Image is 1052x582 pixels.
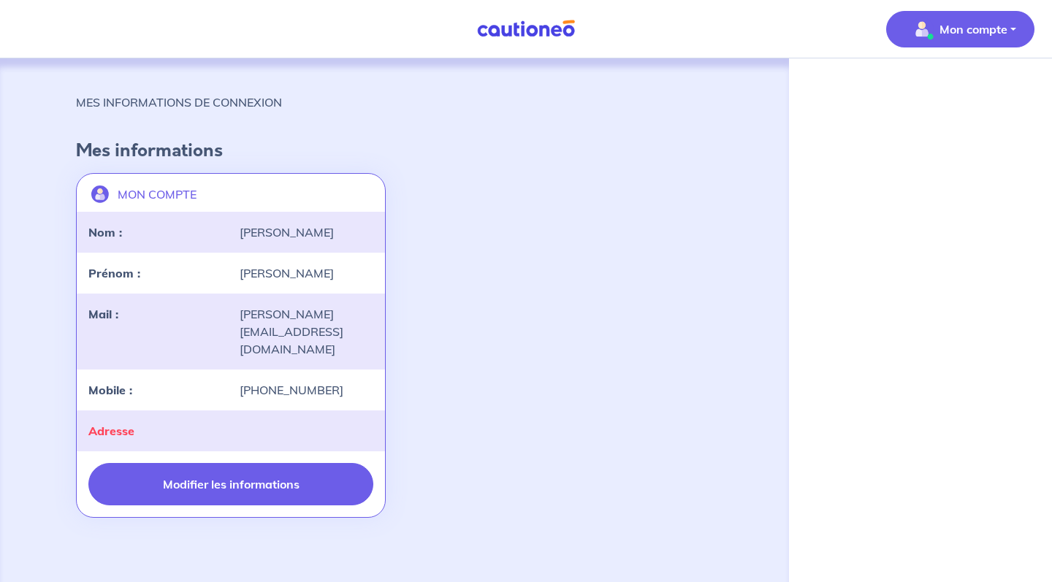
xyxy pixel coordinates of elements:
strong: Adresse [88,424,134,438]
img: illu_account.svg [91,185,109,203]
p: MES INFORMATIONS DE CONNEXION [76,93,282,111]
div: [PHONE_NUMBER] [231,381,382,399]
p: MON COMPTE [118,185,197,203]
img: Cautioneo [471,20,581,38]
div: [PERSON_NAME] [231,264,382,282]
button: Modifier les informations [88,463,373,505]
div: [PERSON_NAME][EMAIL_ADDRESS][DOMAIN_NAME] [231,305,382,358]
img: illu_account_valid_menu.svg [910,18,934,41]
strong: Prénom : [88,266,140,280]
strong: Nom : [88,225,122,240]
div: [PERSON_NAME] [231,223,382,241]
p: Mon compte [939,20,1007,38]
strong: Mail : [88,307,118,321]
button: illu_account_valid_menu.svgMon compte [886,11,1034,47]
strong: Mobile : [88,383,132,397]
h4: Mes informations [76,140,713,161]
